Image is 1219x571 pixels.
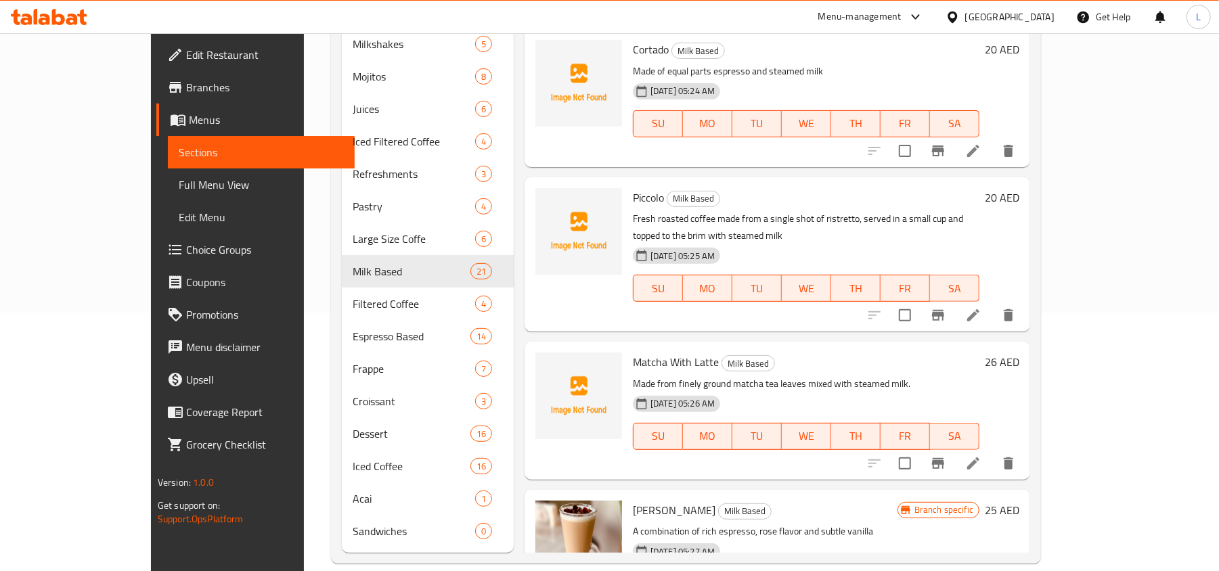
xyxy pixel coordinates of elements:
[353,523,475,539] span: Sandwiches
[353,198,475,214] span: Pastry
[881,423,930,450] button: FR
[158,510,244,528] a: Support.OpsPlatform
[782,110,831,137] button: WE
[683,110,732,137] button: MO
[633,352,719,372] span: Matcha With Latte
[186,242,344,258] span: Choice Groups
[342,385,514,417] div: Croissant3
[722,356,774,371] span: Milk Based
[353,296,475,312] div: Filtered Coffee
[476,168,491,181] span: 3
[935,426,974,446] span: SA
[667,191,720,207] div: Milk Based
[831,423,881,450] button: TH
[475,133,492,150] div: items
[475,490,492,507] div: items
[738,279,776,298] span: TU
[342,417,514,450] div: Dessert16
[891,301,919,329] span: Select to update
[886,426,925,446] span: FR
[353,133,475,150] div: Iced Filtered Coffee
[891,137,919,165] span: Select to update
[992,299,1025,332] button: delete
[475,523,492,539] div: items
[645,545,720,558] span: [DATE] 05:27 AM
[342,223,514,255] div: Large Size Coffe6
[476,233,491,246] span: 6
[342,93,514,125] div: Juices6
[633,63,979,80] p: Made of equal parts espresso and steamed milk
[891,449,919,478] span: Select to update
[476,38,491,51] span: 5
[353,101,475,117] div: Juices
[179,209,344,225] span: Edit Menu
[342,320,514,352] div: Espresso Based14
[787,426,826,446] span: WE
[470,458,492,474] div: items
[342,158,514,190] div: Refreshments3
[475,166,492,182] div: items
[158,497,220,514] span: Get support on:
[186,47,344,63] span: Edit Restaurant
[535,40,622,127] img: Cortado
[476,298,491,311] span: 4
[186,274,344,290] span: Coupons
[782,275,831,302] button: WE
[922,135,954,167] button: Branch-specific-item
[787,114,826,133] span: WE
[471,330,491,343] span: 14
[837,279,875,298] span: TH
[475,393,492,409] div: items
[633,423,683,450] button: SU
[475,231,492,247] div: items
[688,114,727,133] span: MO
[985,40,1019,59] h6: 20 AED
[353,36,475,52] div: Milkshakes
[475,296,492,312] div: items
[179,177,344,193] span: Full Menu View
[837,114,875,133] span: TH
[470,263,492,279] div: items
[186,371,344,388] span: Upsell
[353,458,470,474] span: Iced Coffee
[992,135,1025,167] button: delete
[965,9,1055,24] div: [GEOGRAPHIC_DATA]
[683,423,732,450] button: MO
[186,404,344,420] span: Coverage Report
[156,266,355,298] a: Coupons
[633,500,715,520] span: [PERSON_NAME]
[645,397,720,410] span: [DATE] 05:26 AM
[353,68,475,85] span: Mojitos
[342,60,514,93] div: Mojitos8
[738,114,776,133] span: TU
[732,423,782,450] button: TU
[186,339,344,355] span: Menu disclaimer
[688,279,727,298] span: MO
[189,112,344,128] span: Menus
[633,375,979,392] p: Made from finely ground matcha tea leaves mixed with steamed milk.
[475,36,492,52] div: items
[353,263,470,279] div: Milk Based
[639,114,678,133] span: SU
[732,110,782,137] button: TU
[353,328,470,344] span: Espresso Based
[930,423,979,450] button: SA
[633,187,664,208] span: Piccolo
[639,279,678,298] span: SU
[353,361,475,377] span: Frappe
[476,493,491,505] span: 1
[935,279,974,298] span: SA
[645,250,720,262] span: [DATE] 05:25 AM
[633,110,683,137] button: SU
[476,70,491,83] span: 8
[831,275,881,302] button: TH
[342,482,514,515] div: Acai1
[476,135,491,148] span: 4
[168,168,355,201] a: Full Menu View
[476,103,491,116] span: 6
[471,460,491,473] span: 16
[353,426,470,442] span: Dessert
[353,393,475,409] span: Croissant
